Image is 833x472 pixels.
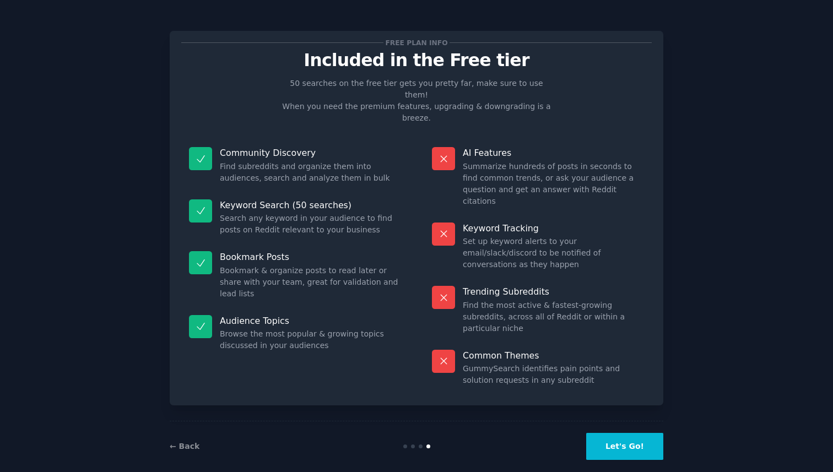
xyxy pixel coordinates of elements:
p: Keyword Search (50 searches) [220,199,401,211]
p: Audience Topics [220,315,401,327]
dd: Summarize hundreds of posts in seconds to find common trends, or ask your audience a question and... [463,161,644,207]
dd: Find the most active & fastest-growing subreddits, across all of Reddit or within a particular niche [463,300,644,334]
a: ← Back [170,442,199,451]
p: Common Themes [463,350,644,361]
p: 50 searches on the free tier gets you pretty far, make sure to use them! When you need the premiu... [278,78,555,124]
p: AI Features [463,147,644,159]
p: Community Discovery [220,147,401,159]
span: Free plan info [383,37,450,48]
button: Let's Go! [586,433,663,460]
dd: Bookmark & organize posts to read later or share with your team, great for validation and lead lists [220,265,401,300]
p: Trending Subreddits [463,286,644,297]
dd: Browse the most popular & growing topics discussed in your audiences [220,328,401,351]
dd: Set up keyword alerts to your email/slack/discord to be notified of conversations as they happen [463,236,644,270]
dd: Search any keyword in your audience to find posts on Reddit relevant to your business [220,213,401,236]
p: Keyword Tracking [463,223,644,234]
dd: Find subreddits and organize them into audiences, search and analyze them in bulk [220,161,401,184]
p: Bookmark Posts [220,251,401,263]
dd: GummySearch identifies pain points and solution requests in any subreddit [463,363,644,386]
p: Included in the Free tier [181,51,652,70]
